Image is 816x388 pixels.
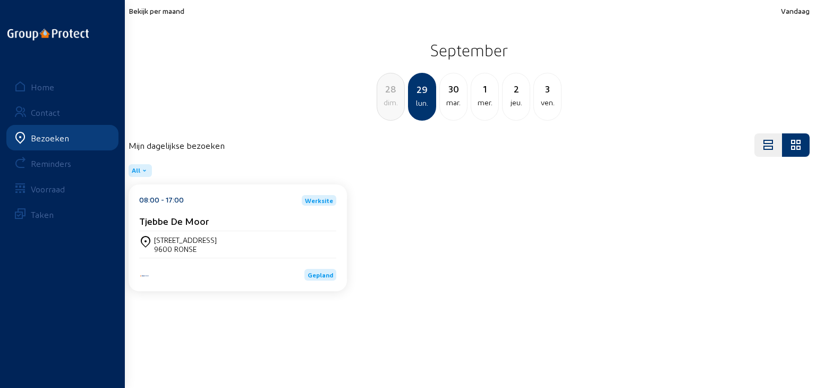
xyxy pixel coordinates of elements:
[534,96,561,109] div: ven.
[471,96,498,109] div: mer.
[6,125,118,150] a: Bezoeken
[308,271,333,279] span: Gepland
[409,82,435,97] div: 29
[31,209,54,220] div: Taken
[139,274,150,277] img: Aqua Protect
[471,81,498,96] div: 1
[7,29,89,40] img: logo-oneline.png
[440,96,467,109] div: mar.
[6,150,118,176] a: Reminders
[154,244,217,254] div: 9600 RONSE
[129,140,225,150] h4: Mijn dagelijkse bezoeken
[409,97,435,109] div: lun.
[31,184,65,194] div: Voorraad
[31,82,54,92] div: Home
[132,166,140,175] span: All
[6,74,118,99] a: Home
[31,107,60,117] div: Contact
[377,96,404,109] div: dim.
[6,176,118,201] a: Voorraad
[305,197,333,204] span: Werksite
[139,195,184,206] div: 08:00 - 17:00
[440,81,467,96] div: 30
[129,6,184,15] span: Bekijk per maand
[377,81,404,96] div: 28
[139,215,209,226] cam-card-title: Tjebbe De Moor
[6,201,118,227] a: Taken
[503,96,530,109] div: jeu.
[154,235,217,244] div: [STREET_ADDRESS]
[781,6,810,15] span: Vandaag
[6,99,118,125] a: Contact
[503,81,530,96] div: 2
[31,158,71,168] div: Reminders
[31,133,69,143] div: Bezoeken
[129,37,810,63] h2: September
[534,81,561,96] div: 3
